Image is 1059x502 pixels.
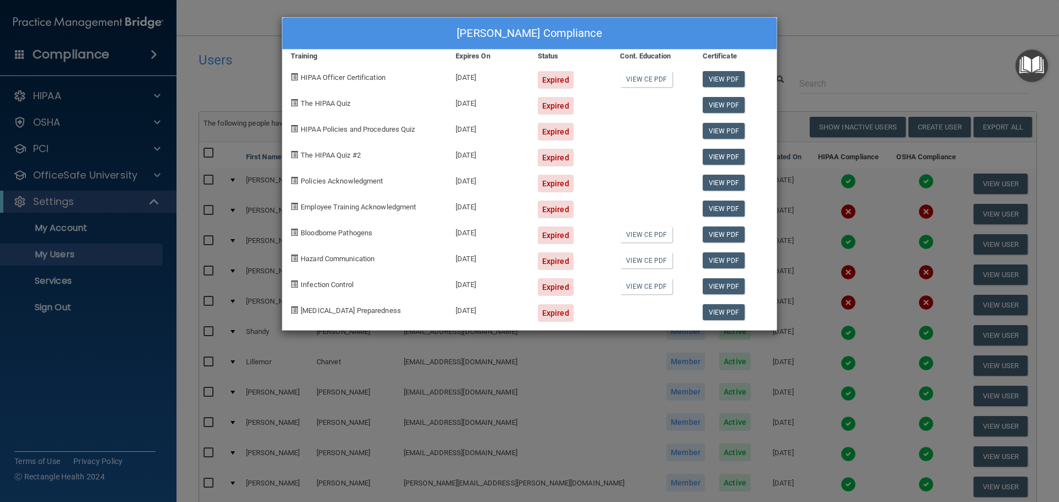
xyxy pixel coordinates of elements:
a: View CE PDF [620,226,672,242]
button: Open Resource Center [1015,50,1048,82]
a: View PDF [703,123,745,139]
div: Certificate [694,50,777,63]
span: The HIPAA Quiz #2 [301,151,361,159]
div: Status [529,50,612,63]
div: [PERSON_NAME] Compliance [282,18,777,50]
a: View PDF [703,149,745,165]
div: [DATE] [447,141,529,166]
a: View PDF [703,252,745,268]
div: Expired [538,123,574,141]
a: View CE PDF [620,278,672,294]
span: Employee Training Acknowledgment [301,203,416,211]
span: Policies Acknowledgment [301,177,383,185]
span: Hazard Communication [301,255,375,263]
span: [MEDICAL_DATA] Preparedness [301,306,401,315]
div: [DATE] [447,296,529,322]
div: Expired [538,149,574,166]
div: [DATE] [447,218,529,244]
a: View PDF [703,97,745,113]
a: View PDF [703,304,745,320]
a: View CE PDF [620,71,672,87]
div: [DATE] [447,244,529,270]
div: [DATE] [447,270,529,296]
div: Expired [538,278,574,296]
div: Expired [538,71,574,89]
span: The HIPAA Quiz [301,99,350,107]
span: Bloodborne Pathogens [301,229,372,237]
div: Expired [538,175,574,192]
a: View PDF [703,71,745,87]
div: Expired [538,97,574,115]
div: [DATE] [447,192,529,218]
div: Expired [538,226,574,244]
div: Expired [538,252,574,270]
div: Expired [538,201,574,218]
div: [DATE] [447,89,529,115]
div: [DATE] [447,166,529,192]
a: View PDF [703,226,745,242]
div: [DATE] [447,63,529,89]
span: HIPAA Officer Certification [301,73,386,82]
div: Training [282,50,447,63]
a: View PDF [703,278,745,294]
div: Expires On [447,50,529,63]
a: View PDF [703,201,745,217]
span: Infection Control [301,280,354,289]
div: Expired [538,304,574,322]
a: View PDF [703,175,745,191]
div: [DATE] [447,115,529,141]
div: Cont. Education [612,50,694,63]
span: HIPAA Policies and Procedures Quiz [301,125,415,133]
a: View CE PDF [620,252,672,268]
